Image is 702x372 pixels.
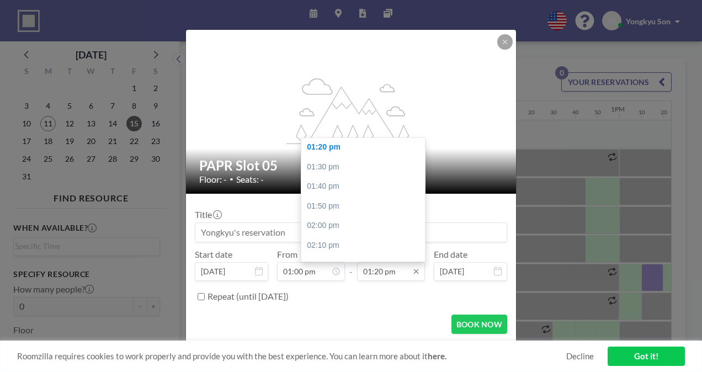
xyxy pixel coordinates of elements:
[451,315,507,334] button: BOOK NOW
[195,249,232,260] label: Start date
[277,249,297,260] label: From
[608,347,685,366] a: Got it!
[199,157,504,174] h2: PAPR Slot 05
[434,249,467,260] label: End date
[195,209,221,220] label: Title
[208,291,289,302] label: Repeat (until [DATE])
[17,351,566,362] span: Roomzilla requires cookies to work properly and provide you with the best experience. You can lea...
[236,174,264,185] span: Seats: -
[301,137,430,157] div: 01:20 pm
[349,253,353,277] span: -
[301,256,430,275] div: 02:20 pm
[301,177,430,196] div: 01:40 pm
[301,236,430,256] div: 02:10 pm
[301,157,430,177] div: 01:30 pm
[199,174,227,185] span: Floor: -
[195,223,507,242] input: Yongkyu's reservation
[428,351,446,361] a: here.
[301,216,430,236] div: 02:00 pm
[230,175,233,183] span: •
[566,351,594,362] a: Decline
[301,196,430,216] div: 01:50 pm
